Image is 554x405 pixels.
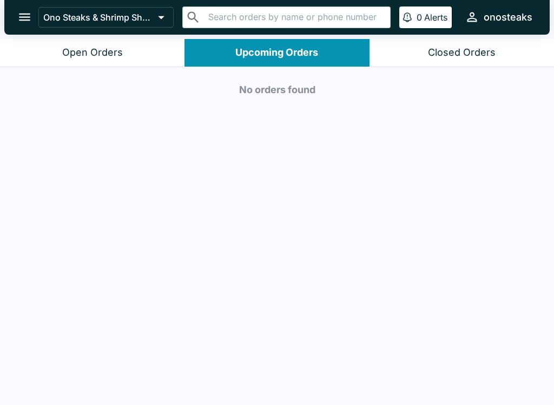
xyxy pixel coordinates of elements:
[235,47,318,59] div: Upcoming Orders
[424,12,447,23] p: Alerts
[38,7,174,28] button: Ono Steaks & Shrimp Shack
[62,47,123,59] div: Open Orders
[417,12,422,23] p: 0
[460,5,537,29] button: onosteaks
[484,11,532,24] div: onosteaks
[43,12,154,23] p: Ono Steaks & Shrimp Shack
[205,10,386,25] input: Search orders by name or phone number
[11,3,38,31] button: open drawer
[428,47,496,59] div: Closed Orders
